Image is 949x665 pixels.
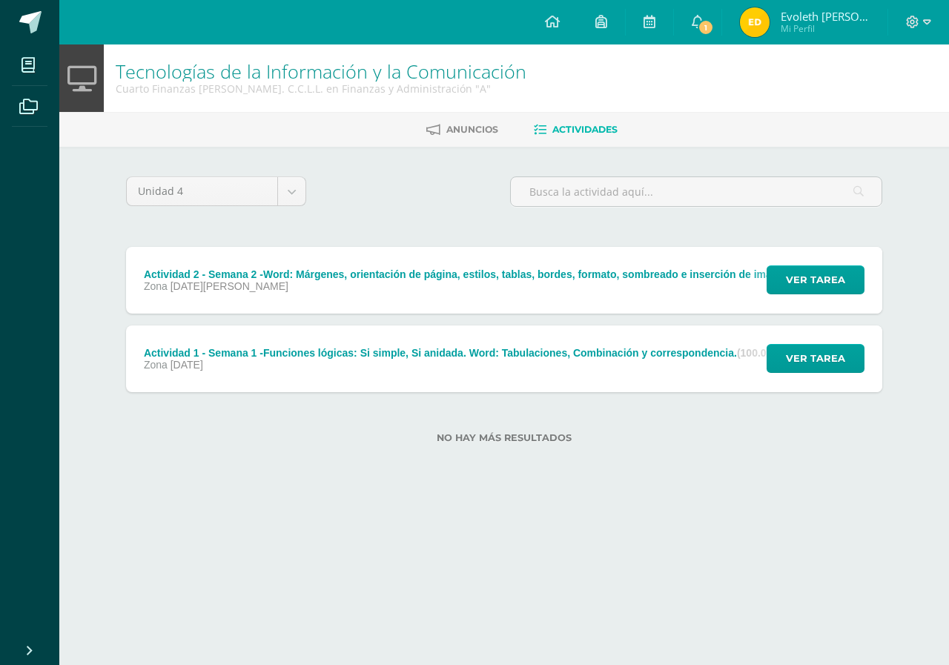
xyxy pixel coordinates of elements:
span: Unidad 4 [138,177,266,205]
div: Cuarto Finanzas Bach. C.C.L.L. en Finanzas y Administración 'A' [116,82,526,96]
strong: (100.0 pts) [737,347,788,359]
span: Mi Perfil [781,22,870,35]
div: Actividad 1 - Semana 1 -Funciones lógicas: Si simple, Si anidada. Word: Tabulaciones, Combinación... [144,347,788,359]
span: Zona [144,280,168,292]
a: Anuncios [426,118,498,142]
a: Actividades [534,118,618,142]
h1: Tecnologías de la Información y la Comunicación [116,61,526,82]
label: No hay más resultados [126,432,882,443]
span: Anuncios [446,124,498,135]
button: Ver tarea [767,344,864,373]
span: [DATE] [171,359,203,371]
span: Ver tarea [786,266,845,294]
a: Unidad 4 [127,177,305,205]
span: Zona [144,359,168,371]
input: Busca la actividad aquí... [511,177,882,206]
span: Actividades [552,124,618,135]
button: Ver tarea [767,265,864,294]
span: Ver tarea [786,345,845,372]
span: [DATE][PERSON_NAME] [171,280,288,292]
span: 1 [698,19,714,36]
span: Evoleth [PERSON_NAME] [781,9,870,24]
a: Tecnologías de la Información y la Comunicación [116,59,526,84]
img: 372398db3e375715a690d5794b669290.png [740,7,770,37]
div: Actividad 2 - Semana 2 -Word: Márgenes, orientación de página, estilos, tablas, bordes, formato, ... [144,268,853,280]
